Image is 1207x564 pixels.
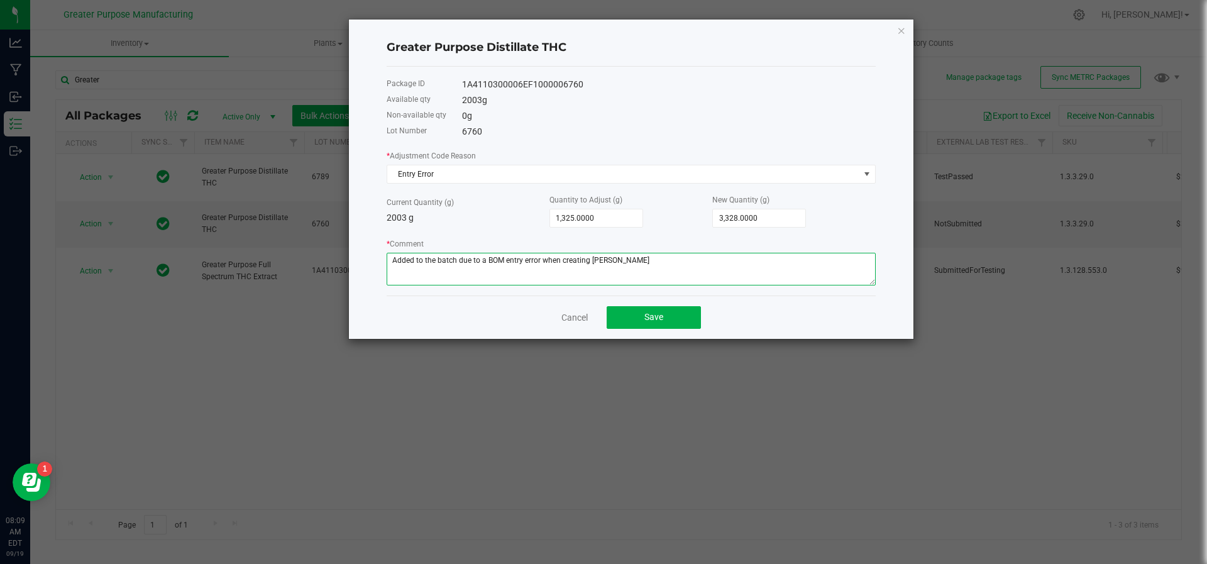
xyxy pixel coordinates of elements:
[387,94,431,105] label: Available qty
[713,209,805,227] input: 0
[387,197,454,208] label: Current Quantity (g)
[387,125,427,136] label: Lot Number
[462,78,876,91] div: 1A4110300006EF1000006760
[467,111,472,121] span: g
[387,109,446,121] label: Non-available qty
[644,312,663,322] span: Save
[387,165,859,183] span: Entry Error
[607,306,701,329] button: Save
[482,95,487,105] span: g
[462,109,876,123] div: 0
[387,211,549,224] p: 2003 g
[37,462,52,477] iframe: Resource center unread badge
[561,311,588,324] a: Cancel
[462,94,876,107] div: 2003
[387,78,425,89] label: Package ID
[550,209,642,227] input: 0
[387,40,876,56] h4: Greater Purpose Distillate THC
[387,150,476,162] label: Adjustment Code Reason
[387,238,424,250] label: Comment
[712,194,769,206] label: New Quantity (g)
[549,194,622,206] label: Quantity to Adjust (g)
[462,125,876,138] div: 6760
[13,463,50,501] iframe: Resource center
